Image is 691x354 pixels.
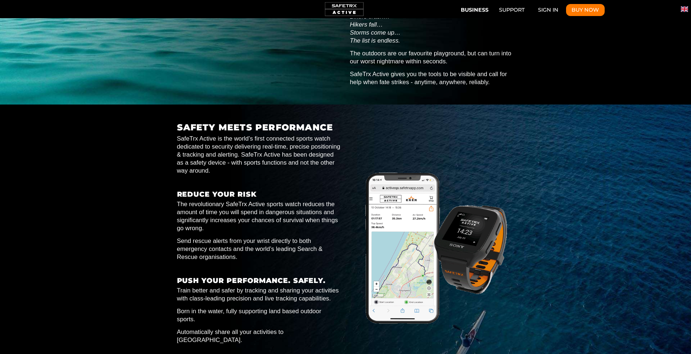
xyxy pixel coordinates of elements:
[177,190,341,198] h3: REDUCE YOUR RISK
[177,277,341,284] h3: PUSH YOUR PERFORMANCE. SAFELY.
[458,3,491,15] button: Business
[177,135,341,174] p: SafeTrx Active is the world’s first connected sports watch dedicated to security delivering real-...
[566,4,605,16] button: Buy Now
[350,71,507,86] strong: SafeTrx Active gives you the tools to be visible and call for help when fate strikes - anytime, a...
[177,123,341,132] h2: SAFETY MEETS PERFORMANCE
[177,200,341,232] p: The revolutionary SafeTrx Active sports watch reduces the amount of time you will spend in danger...
[350,50,514,66] p: The outdoors are our favourite playground, but can turn into our worst nightmare within seconds.
[532,4,564,16] a: Sign In
[177,287,341,303] p: Train better and safer by tracking and sharing your activities with class-leading precision and l...
[177,307,341,323] p: Born in the water, fully supporting land based outdoor sports.
[177,328,341,344] p: Automatically share all your activities to [GEOGRAPHIC_DATA].
[493,4,530,16] a: Support
[177,237,341,261] p: Send rescue alerts from your wrist directly to both emergency contacts and the world’s leading Se...
[681,5,688,13] img: en
[681,5,688,13] button: Change language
